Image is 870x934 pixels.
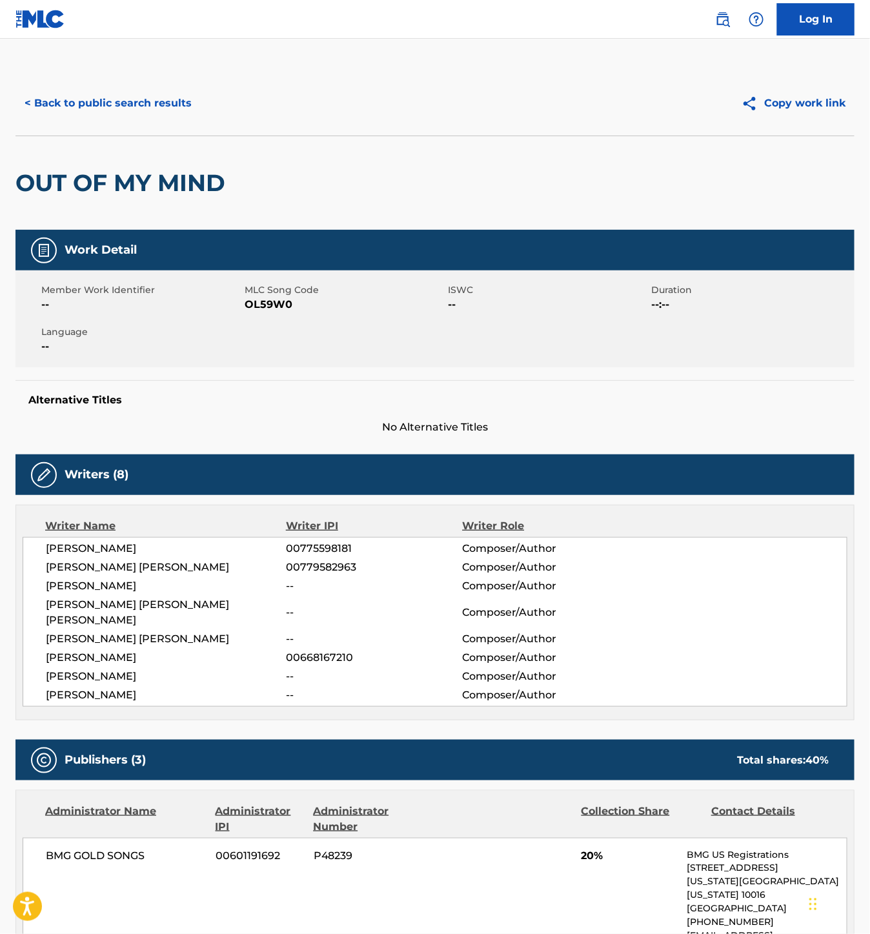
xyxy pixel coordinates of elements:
div: Contact Details [711,804,831,835]
span: -- [286,605,462,620]
a: Log In [777,3,855,36]
span: [PERSON_NAME] [46,578,286,594]
span: No Alternative Titles [15,420,855,435]
button: < Back to public search results [15,87,201,119]
div: Administrator Number [313,804,433,835]
span: ISWC [448,283,648,297]
span: -- [286,687,462,703]
p: BMG US Registrations [687,848,847,862]
span: Composer/Author [462,560,622,575]
span: -- [286,578,462,594]
span: [PERSON_NAME] [46,541,286,556]
span: Member Work Identifier [41,283,241,297]
div: Administrator IPI [216,804,304,835]
span: 00775598181 [286,541,462,556]
span: -- [286,669,462,684]
span: 40 % [805,754,829,766]
img: help [749,12,764,27]
div: Writer Name [45,518,286,534]
p: [GEOGRAPHIC_DATA] [687,902,847,916]
span: Language [41,325,241,339]
span: Composer/Author [462,687,622,703]
div: Help [744,6,769,32]
span: OL59W0 [245,297,445,312]
h5: Alternative Titles [28,394,842,407]
span: Composer/Author [462,541,622,556]
span: [PERSON_NAME] [46,669,286,684]
span: Duration [651,283,851,297]
img: Copy work link [742,96,764,112]
span: 20% [581,848,677,864]
span: [PERSON_NAME] [46,687,286,703]
h5: Publishers (3) [65,753,146,767]
span: Composer/Author [462,669,622,684]
div: Collection Share [582,804,702,835]
div: Total shares: [737,753,829,768]
span: [PERSON_NAME] [PERSON_NAME] [PERSON_NAME] [46,597,286,628]
button: Copy work link [733,87,855,119]
div: Administrator Name [45,804,206,835]
span: Composer/Author [462,631,622,647]
span: Composer/Author [462,578,622,594]
span: BMG GOLD SONGS [46,848,206,864]
div: Drag [809,885,817,924]
h5: Work Detail [65,243,137,258]
iframe: Chat Widget [805,872,870,934]
span: -- [286,631,462,647]
h2: OUT OF MY MIND [15,168,232,198]
p: [US_STATE][GEOGRAPHIC_DATA][US_STATE] 10016 [687,875,847,902]
div: Writer Role [462,518,623,534]
span: -- [448,297,648,312]
h5: Writers (8) [65,467,128,482]
img: Writers [36,467,52,483]
span: -- [41,297,241,312]
p: [PHONE_NUMBER] [687,916,847,929]
span: Composer/Author [462,605,622,620]
span: [PERSON_NAME] [46,650,286,665]
span: [PERSON_NAME] [PERSON_NAME] [46,631,286,647]
span: P48239 [314,848,434,864]
span: 00601191692 [216,848,304,864]
span: 00668167210 [286,650,462,665]
a: Public Search [710,6,736,32]
img: Publishers [36,753,52,768]
span: MLC Song Code [245,283,445,297]
div: Writer IPI [286,518,462,534]
span: [PERSON_NAME] [PERSON_NAME] [46,560,286,575]
span: -- [41,339,241,354]
img: search [715,12,731,27]
p: [STREET_ADDRESS] [687,862,847,875]
span: --:-- [651,297,851,312]
img: Work Detail [36,243,52,258]
img: MLC Logo [15,10,65,28]
span: 00779582963 [286,560,462,575]
span: Composer/Author [462,650,622,665]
